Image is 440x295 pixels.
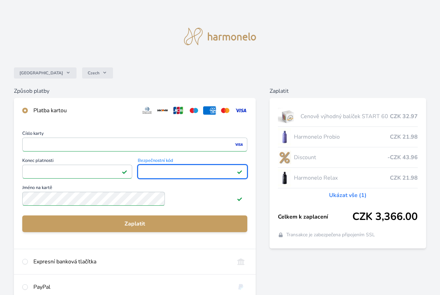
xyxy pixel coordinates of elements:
span: Harmonelo Relax [294,174,390,182]
button: Czech [82,67,113,79]
img: jcb.svg [172,106,185,115]
img: logo.svg [184,28,256,45]
div: Platba kartou [33,106,135,115]
span: -CZK 43.96 [387,153,418,162]
img: Platné pole [237,196,242,202]
img: discount-lo.png [278,149,291,166]
a: Ukázat vše (1) [329,191,367,199]
span: Harmonelo Probio [294,133,390,141]
img: CLEAN_PROBIO_se_stinem_x-lo.jpg [278,128,291,146]
span: Transakce je zabezpečena připojením SSL [286,231,375,238]
img: visa.svg [234,106,247,115]
iframe: Iframe pro bezpečnostní kód [141,167,245,177]
img: onlineBanking_CZ.svg [234,257,247,266]
img: visa [234,141,243,148]
div: Expresní banková tlačítka [33,257,229,266]
span: Celkem k zaplacení [278,213,352,221]
span: Jméno na kartě [22,186,247,192]
span: Czech [88,70,99,76]
img: mc.svg [219,106,232,115]
span: Zaplatit [28,220,242,228]
input: Jméno na kartěPlatné pole [22,192,165,206]
span: CZK 21.98 [390,174,418,182]
span: Číslo karty [22,131,247,138]
iframe: Iframe pro datum vypršení platnosti [25,167,129,177]
span: CZK 32.97 [390,112,418,121]
h6: Zaplatit [270,87,426,95]
span: Konec platnosti [22,158,132,165]
button: Zaplatit [22,215,247,232]
img: CLEAN_RELAX_se_stinem_x-lo.jpg [278,169,291,187]
iframe: Iframe pro číslo karty [25,140,244,149]
img: amex.svg [203,106,216,115]
span: Discount [294,153,387,162]
img: Platné pole [237,169,242,174]
div: PayPal [33,283,229,291]
h6: Způsob platby [14,87,256,95]
span: CZK 3,366.00 [352,211,418,223]
span: CZK 21.98 [390,133,418,141]
span: Cenově výhodný balíček START 60 [301,112,390,121]
img: paypal.svg [234,283,247,291]
img: start.jpg [278,108,298,125]
img: maestro.svg [187,106,200,115]
img: diners.svg [141,106,154,115]
span: [GEOGRAPHIC_DATA] [19,70,63,76]
img: discover.svg [156,106,169,115]
img: Platné pole [122,169,127,174]
button: [GEOGRAPHIC_DATA] [14,67,77,79]
span: Bezpečnostní kód [138,158,248,165]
